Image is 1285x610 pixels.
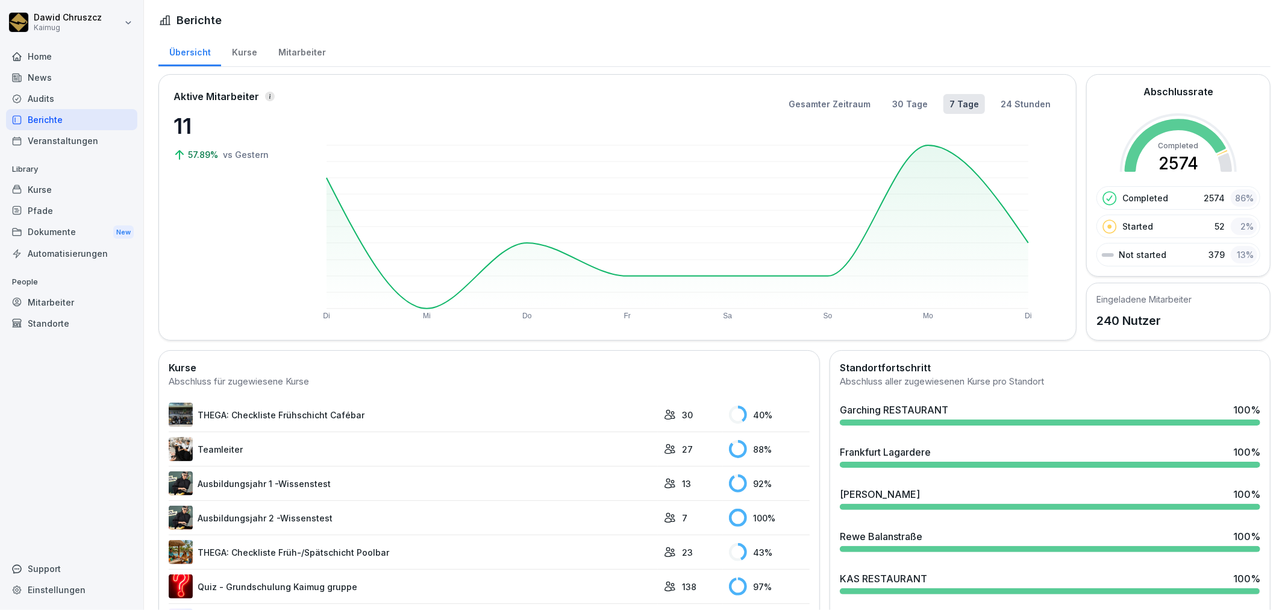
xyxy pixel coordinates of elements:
[840,529,922,544] div: Rewe Balanstraße
[682,409,693,421] p: 30
[1143,84,1213,99] h2: Abschlussrate
[1233,445,1260,459] div: 100 %
[6,272,137,292] p: People
[6,292,137,313] a: Mitarbeiter
[835,398,1265,430] a: Garching RESTAURANT100%
[6,221,137,244] div: Dokumente
[6,243,137,264] a: Automatisierungen
[6,313,137,334] a: Standorte
[174,89,259,104] p: Aktive Mitarbeiter
[1215,220,1225,233] p: 52
[1096,312,1192,330] p: 240 Nutzer
[223,148,269,161] p: vs Gestern
[158,36,221,66] a: Übersicht
[729,440,810,458] div: 88 %
[835,524,1265,557] a: Rewe Balanstraße100%
[169,471,193,495] img: m7c771e1b5zzexp1p9raqxk8.png
[174,110,294,142] p: 11
[840,445,931,459] div: Frankfurt Lagardere
[169,471,658,495] a: Ausbildungsjahr 1 -Wissenstest
[835,440,1265,473] a: Frankfurt Lagardere100%
[1122,192,1168,204] p: Completed
[729,474,810,492] div: 92 %
[1119,248,1166,261] p: Not started
[1208,248,1225,261] p: 379
[729,543,810,561] div: 43 %
[6,67,137,88] a: News
[169,506,658,530] a: Ausbildungsjahr 2 -Wissenstest
[1025,312,1032,320] text: Di
[323,312,330,320] text: Di
[169,375,810,389] div: Abschluss für zugewiesene Kurse
[113,225,134,239] div: New
[824,312,833,320] text: So
[6,46,137,67] a: Home
[840,375,1260,389] div: Abschluss aller zugewiesenen Kurse pro Standort
[6,160,137,179] p: Library
[522,312,532,320] text: Do
[840,403,948,417] div: Garching RESTAURANT
[423,312,431,320] text: Mi
[6,558,137,579] div: Support
[1233,571,1260,586] div: 100 %
[169,403,193,427] img: eu7hyn34msojjefjekhnxyfb.png
[886,94,934,114] button: 30 Tage
[729,406,810,424] div: 40 %
[267,36,336,66] a: Mitarbeiter
[169,437,658,461] a: Teamleiter
[682,580,696,593] p: 138
[6,221,137,244] a: DokumenteNew
[6,200,137,221] a: Pfade
[995,94,1057,114] button: 24 Stunden
[1204,192,1225,204] p: 2574
[624,312,631,320] text: Fr
[169,506,193,530] img: kdhala7dy4uwpjq3l09r8r31.png
[1231,218,1257,235] div: 2 %
[6,109,137,130] a: Berichte
[1231,189,1257,207] div: 86 %
[34,13,102,23] p: Dawid Chruszcz
[840,571,927,586] div: KAS RESTAURANT
[1122,220,1153,233] p: Started
[6,88,137,109] a: Audits
[188,148,220,161] p: 57.89%
[169,360,810,375] h2: Kurse
[783,94,877,114] button: Gesamter Zeitraum
[6,179,137,200] a: Kurse
[724,312,733,320] text: Sa
[1233,403,1260,417] div: 100 %
[682,443,693,456] p: 27
[682,546,693,559] p: 23
[729,577,810,596] div: 97 %
[840,360,1260,375] h2: Standortfortschritt
[6,130,137,151] div: Veranstaltungen
[682,477,691,490] p: 13
[169,403,658,427] a: THEGA: Checkliste Frühschicht Cafébar
[840,487,920,502] div: [PERSON_NAME]
[6,579,137,600] a: Einstellungen
[169,574,193,599] img: ima4gw5kbha2jc8jl1pti4b9.png
[682,512,687,524] p: 7
[943,94,985,114] button: 7 Tage
[221,36,267,66] a: Kurse
[169,437,193,461] img: pytyph5pk76tu4q1kwztnixg.png
[169,540,658,564] a: THEGA: Checkliste Früh-/Spätschicht Poolbar
[34,24,102,32] p: Kaimug
[177,12,222,28] h1: Berichte
[169,574,658,599] a: Quiz - Grundschulung Kaimug gruppe
[835,482,1265,515] a: [PERSON_NAME]100%
[1233,487,1260,502] div: 100 %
